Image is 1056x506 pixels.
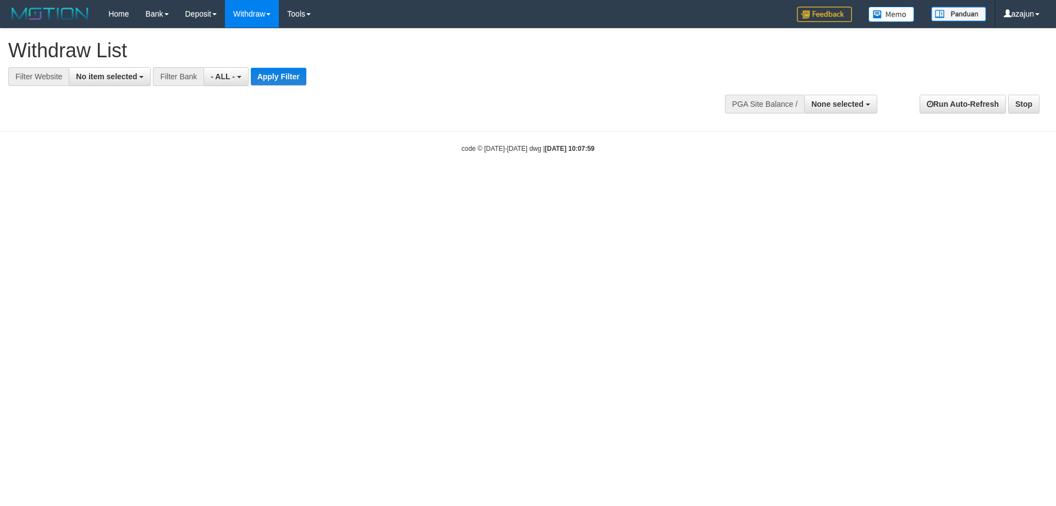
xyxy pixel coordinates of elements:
[868,7,915,22] img: Button%20Memo.svg
[811,100,864,108] span: None selected
[804,95,877,113] button: None selected
[69,67,151,86] button: No item selected
[8,40,693,62] h1: Withdraw List
[153,67,204,86] div: Filter Bank
[204,67,248,86] button: - ALL -
[1008,95,1039,113] a: Stop
[725,95,804,113] div: PGA Site Balance /
[251,68,306,85] button: Apply Filter
[8,67,69,86] div: Filter Website
[545,145,595,153] strong: [DATE] 10:07:59
[8,6,92,22] img: MOTION_logo.png
[211,72,235,81] span: - ALL -
[76,72,137,81] span: No item selected
[797,7,852,22] img: Feedback.jpg
[931,7,986,21] img: panduan.png
[920,95,1006,113] a: Run Auto-Refresh
[461,145,595,153] small: code © [DATE]-[DATE] dwg |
